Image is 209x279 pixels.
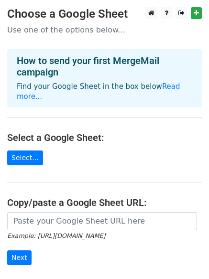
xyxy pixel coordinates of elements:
[7,25,202,35] p: Use one of the options below...
[17,82,192,102] p: Find your Google Sheet in the box below
[7,7,202,21] h3: Choose a Google Sheet
[7,150,43,165] a: Select...
[17,82,180,101] a: Read more...
[7,197,202,208] h4: Copy/paste a Google Sheet URL:
[7,132,202,143] h4: Select a Google Sheet:
[7,212,197,230] input: Paste your Google Sheet URL here
[17,55,192,78] h4: How to send your first MergeMail campaign
[7,232,105,239] small: Example: [URL][DOMAIN_NAME]
[7,250,32,265] input: Next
